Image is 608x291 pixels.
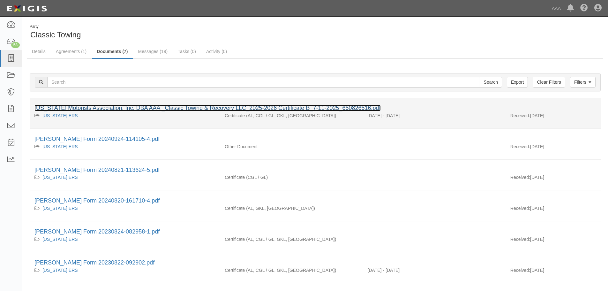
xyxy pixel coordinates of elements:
a: [US_STATE] ERS [42,144,78,149]
a: [US_STATE] ERS [42,268,78,273]
a: [PERSON_NAME] Form 20240924-114105-4.pdf [34,136,160,142]
div: Other Document [220,143,363,150]
p: Received: [510,205,530,211]
div: 53 [11,42,20,48]
a: [US_STATE] ERS [42,175,78,180]
p: Received: [510,143,530,150]
a: Export [507,77,528,88]
div: [DATE] [506,236,601,246]
p: Received: [510,112,530,119]
div: Alabama Motorists Association, Inc. DBA AAA _Classic Towing & Recovery LLC_2025-2026 Certificate ... [34,104,596,112]
p: Received: [510,267,530,273]
div: [DATE] [506,143,601,153]
span: Classic Towing [30,30,81,39]
div: ACORD Form 20230824-082958-1.pdf [34,228,596,236]
a: Details [27,45,50,58]
div: ACORD Form 20240924-114105-4.pdf [34,135,596,143]
div: Classic Towing [27,24,311,40]
div: Effective 05/01/2025 - Expiration 05/01/2026 [363,112,506,119]
input: Search [480,77,502,88]
div: Auto Liability Garage Keepers Liability On-Hook [220,205,363,211]
div: Alabama ERS [34,174,215,180]
div: [DATE] [506,112,601,122]
p: Received: [510,174,530,180]
p: Received: [510,236,530,242]
div: Party [30,24,81,29]
div: ACORD Form 20230822-092902.pdf [34,259,596,267]
div: Auto Liability Commercial General Liability / Garage Liability Garage Keepers Liability On-Hook [220,236,363,242]
a: [PERSON_NAME] Form 20230824-082958-1.pdf [34,228,160,235]
a: [US_STATE] ERS [42,237,78,242]
img: logo-5460c22ac91f19d4615b14bd174203de0afe785f0fc80cf4dbbc73dc1793850b.png [5,3,49,14]
div: [DATE] [506,267,601,277]
a: AAA [549,2,564,15]
div: Commercial General Liability / Garage Liability [220,174,363,180]
i: Help Center - Complianz [580,4,588,12]
a: Clear Filters [533,77,565,88]
div: Alabama ERS [34,143,215,150]
div: ACORD Form 20240821-113624-5.pdf [34,166,596,174]
a: [PERSON_NAME] Form 20230822-092902.pdf [34,259,154,266]
div: Alabama ERS [34,205,215,211]
a: Messages (19) [133,45,173,58]
input: Search [47,77,480,88]
a: Activity (0) [201,45,232,58]
a: Tasks (0) [173,45,201,58]
a: Documents (7) [92,45,132,59]
div: [DATE] [506,205,601,215]
a: [US_STATE] ERS [42,206,78,211]
div: Alabama ERS [34,236,215,242]
a: [PERSON_NAME] Form 20240821-113624-5.pdf [34,167,160,173]
div: Auto Liability Commercial General Liability / Garage Liability Garage Keepers Liability On-Hook [220,112,363,119]
a: [US_STATE] Motorists Association, Inc. DBA AAA _Classic Towing & Recovery LLC_2025-2026 Certifica... [34,105,381,111]
a: [PERSON_NAME] Form 20240820-161710-4.pdf [34,197,160,204]
div: Effective - Expiration [363,143,506,144]
a: Filters [570,77,596,88]
div: Effective 08/20/2023 - Expiration 08/20/2024 [363,267,506,273]
div: Alabama ERS [34,112,215,119]
div: Auto Liability Commercial General Liability / Garage Liability Garage Keepers Liability On-Hook [220,267,363,273]
div: ACORD Form 20240820-161710-4.pdf [34,197,596,205]
a: Agreements (1) [51,45,91,58]
a: [US_STATE] ERS [42,113,78,118]
div: Alabama ERS [34,267,215,273]
div: [DATE] [506,174,601,184]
